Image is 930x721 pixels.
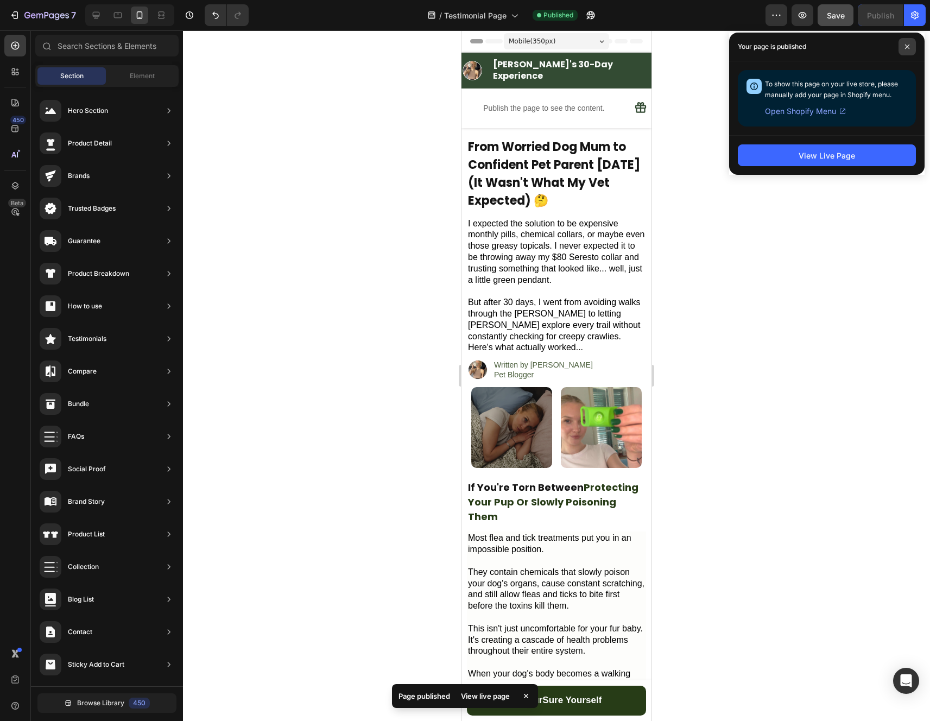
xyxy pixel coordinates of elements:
[765,80,898,99] span: To show this page on your live store, please manually add your page in Shopify menu.
[543,10,573,20] span: Published
[68,105,108,116] div: Hero Section
[71,9,76,22] p: 7
[4,4,81,26] button: 7
[68,529,105,540] div: Product List
[35,35,179,56] input: Search Sections & Elements
[867,10,894,21] div: Publish
[129,698,150,709] div: 450
[858,4,903,26] button: Publish
[439,10,442,21] span: /
[68,627,92,637] div: Contact
[444,10,507,21] span: Testimonial Page
[68,496,105,507] div: Brand Story
[68,366,97,377] div: Compare
[398,691,450,701] p: Page published
[827,11,845,20] span: Save
[37,693,176,713] button: Browse Library450
[68,301,102,312] div: How to use
[68,236,100,246] div: Guarantee
[765,105,836,118] span: Open Shopify Menu
[738,144,916,166] button: View Live Page
[893,668,919,694] div: Open Intercom Messenger
[68,594,94,605] div: Blog List
[454,688,516,704] div: View live page
[68,138,112,149] div: Product Detail
[68,431,84,442] div: FAQs
[205,4,249,26] div: Undo/Redo
[68,659,124,670] div: Sticky Add to Cart
[68,464,106,475] div: Social Proof
[461,30,651,721] iframe: Design area
[68,170,90,181] div: Brands
[77,698,124,708] span: Browse Library
[60,71,84,81] span: Section
[68,333,106,344] div: Testimonials
[8,199,26,207] div: Beta
[68,561,99,572] div: Collection
[738,41,806,52] p: Your page is published
[68,268,129,279] div: Product Breakdown
[799,150,855,161] div: View Live Page
[68,203,116,214] div: Trusted Badges
[10,116,26,124] div: 450
[130,71,155,81] span: Element
[68,399,89,409] div: Bundle
[818,4,853,26] button: Save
